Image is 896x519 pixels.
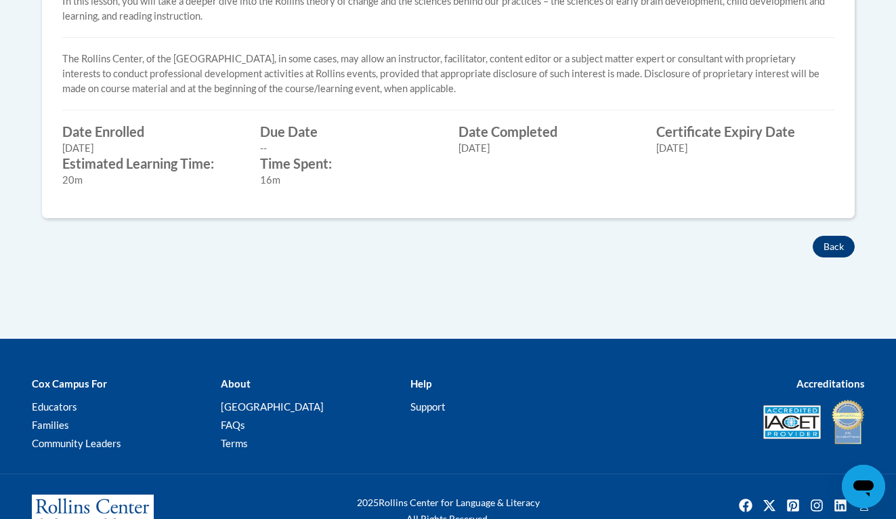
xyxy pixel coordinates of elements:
label: Certificate Expiry Date [656,124,834,139]
label: Estimated Learning Time: [62,156,240,171]
img: LinkedIn icon [830,495,851,516]
label: Date Enrolled [62,124,240,139]
label: Time Spent: [260,156,438,171]
button: Back [813,236,855,257]
div: 20m [62,173,240,188]
div: -- [260,141,438,156]
a: Twitter [759,495,780,516]
a: Families [32,419,69,431]
div: [DATE] [656,141,834,156]
img: Facebook icon [735,495,756,516]
p: The Rollins Center, of the [GEOGRAPHIC_DATA], in some cases, may allow an instructor, facilitator... [62,51,834,96]
b: Cox Campus For [32,377,107,390]
a: Facebook [735,495,756,516]
a: FAQs [221,419,245,431]
a: Support [410,400,446,413]
img: Twitter icon [759,495,780,516]
b: Accreditations [796,377,865,390]
iframe: Button to launch messaging window [842,465,885,508]
img: Instagram icon [806,495,828,516]
span: 2025 [357,497,379,508]
a: Linkedin [830,495,851,516]
img: Pinterest icon [782,495,804,516]
div: 16m [260,173,438,188]
label: Date Completed [458,124,637,139]
div: [DATE] [458,141,637,156]
b: About [221,377,251,390]
a: Educators [32,400,77,413]
a: Instagram [806,495,828,516]
a: [GEOGRAPHIC_DATA] [221,400,324,413]
a: Community Leaders [32,437,121,449]
a: Pinterest [782,495,804,516]
b: Help [410,377,431,390]
img: IDA® Accredited [831,398,865,446]
label: Due Date [260,124,438,139]
a: Terms [221,437,248,449]
img: Accredited IACET® Provider [763,405,821,439]
div: [DATE] [62,141,240,156]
